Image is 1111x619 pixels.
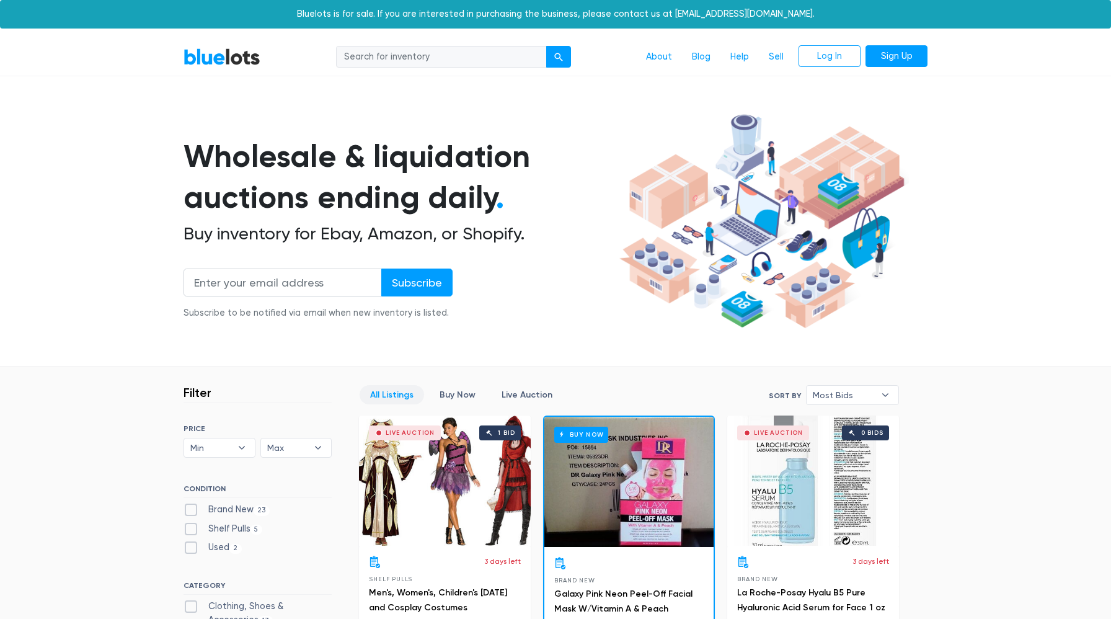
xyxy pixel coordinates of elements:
h6: Buy Now [554,427,608,442]
div: 0 bids [861,430,883,436]
a: Log In [799,45,861,68]
input: Enter your email address [184,269,382,296]
label: Shelf Pulls [184,522,262,536]
div: Subscribe to be notified via email when new inventory is listed. [184,306,453,320]
p: 3 days left [484,556,521,567]
a: Men's, Women's, Children's [DATE] and Cosplay Costumes [369,587,507,613]
h2: Buy inventory for Ebay, Amazon, or Shopify. [184,223,615,244]
b: ▾ [872,386,898,404]
div: Live Auction [754,430,803,436]
a: Galaxy Pink Neon Peel-Off Facial Mask W/Vitamin A & Peach [554,589,693,614]
span: Most Bids [813,386,875,404]
span: Min [190,439,231,457]
span: Brand New [554,577,595,584]
a: Live Auction 1 bid [359,416,531,546]
a: Help [720,45,759,69]
img: hero-ee84e7d0318cb26816c560f6b4441b76977f77a177738b4e94f68c95b2b83dbb.png [615,109,909,334]
span: Max [267,439,308,457]
a: Live Auction 0 bids [727,416,899,546]
span: Shelf Pulls [369,576,412,582]
div: Live Auction [386,430,435,436]
input: Search for inventory [336,46,547,68]
span: 5 [250,525,262,535]
a: All Listings [360,385,424,404]
h3: Filter [184,385,211,400]
label: Used [184,541,242,554]
p: 3 days left [852,556,889,567]
span: Brand New [737,576,777,582]
div: 1 bid [498,430,515,436]
a: La Roche-Posay Hyalu B5 Pure Hyaluronic Acid Serum for Face 1 oz [737,587,885,613]
b: ▾ [229,439,255,457]
a: Buy Now [429,385,486,404]
a: Live Auction [491,385,563,404]
a: About [636,45,682,69]
h6: CATEGORY [184,581,332,595]
span: 23 [254,505,270,515]
a: Sign Up [865,45,927,68]
a: Buy Now [544,417,714,547]
span: . [496,179,504,216]
h6: PRICE [184,424,332,433]
label: Sort By [769,390,801,401]
b: ▾ [305,439,331,457]
a: BlueLots [184,48,260,66]
span: 2 [229,544,242,554]
a: Blog [682,45,720,69]
a: Sell [759,45,794,69]
h6: CONDITION [184,484,332,498]
h1: Wholesale & liquidation auctions ending daily [184,136,615,218]
label: Brand New [184,503,270,517]
input: Subscribe [381,269,453,296]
